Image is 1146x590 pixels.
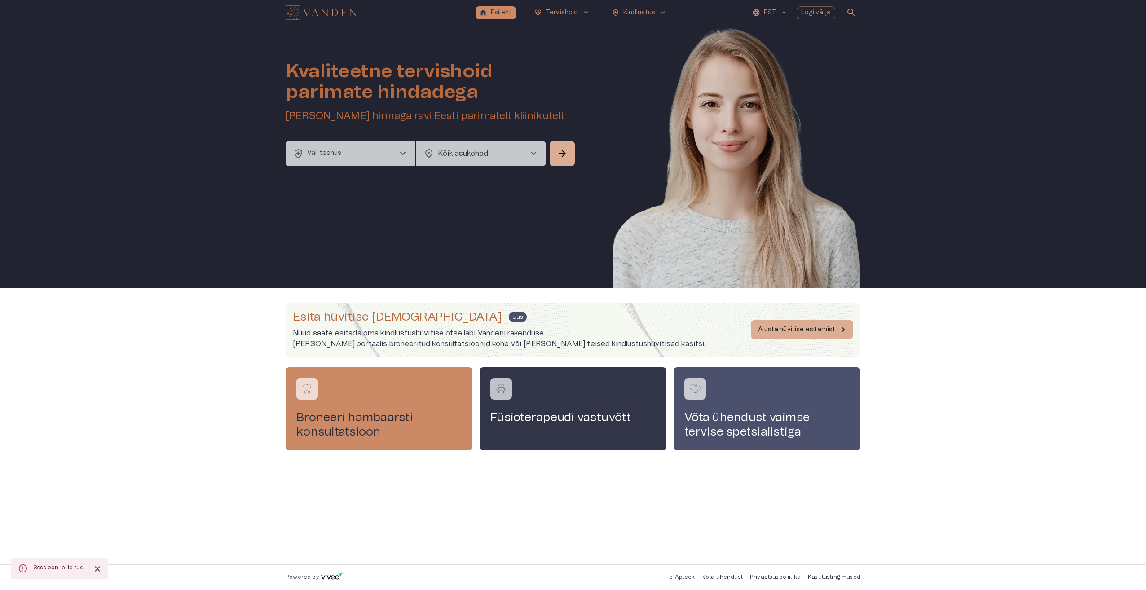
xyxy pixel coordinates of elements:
img: Broneeri hambaarsti konsultatsioon logo [300,382,314,396]
button: Alusta hüvitise esitamist [751,320,853,339]
span: keyboard_arrow_down [659,9,667,17]
img: Võta ühendust vaimse tervise spetsialistiga logo [688,382,702,396]
img: Füsioterapeudi vastuvõtt logo [494,382,508,396]
span: health_and_safety [293,148,304,159]
h1: Kvaliteetne tervishoid parimate hindadega [286,61,577,102]
p: Tervishoid [546,8,578,18]
button: health_and_safetyVali teenuschevron_right [286,141,415,166]
h4: Füsioterapeudi vastuvõtt [490,410,656,425]
p: Esileht [491,8,511,18]
span: location_on [423,148,434,159]
span: Uus [509,312,526,322]
button: homeEsileht [476,6,516,19]
h4: Esita hüvitise [DEMOGRAPHIC_DATA] [293,310,502,324]
span: health_and_safety [612,9,620,17]
img: Vanden logo [286,5,356,20]
span: chevron_right [397,148,408,159]
p: Logi välja [801,8,831,18]
span: keyboard_arrow_down [582,9,590,17]
p: Kõik asukohad [438,148,514,159]
span: chevron_right [528,148,539,159]
button: Close [91,562,104,576]
button: Logi välja [797,6,836,19]
button: Search [550,141,575,166]
a: e-Apteek [669,574,695,580]
h4: Broneeri hambaarsti konsultatsioon [296,410,462,439]
h5: [PERSON_NAME] hinnaga ravi Eesti parimatelt kliinikutelt [286,110,577,123]
a: Navigate to homepage [286,6,472,19]
p: [PERSON_NAME] portaalis broneeritud konsultatsioonid kohe või [PERSON_NAME] teised kindlustushüvi... [293,339,706,349]
p: Vali teenus [307,149,342,158]
p: Kindlustus [623,8,656,18]
img: Woman smiling [613,25,860,315]
h4: Võta ühendust vaimse tervise spetsialistiga [684,410,850,439]
button: health_and_safetyKindlustuskeyboard_arrow_down [608,6,671,19]
span: home [479,9,487,17]
a: Privaatsuspoliitika [750,574,801,580]
p: Nüüd saate esitada oma kindlustushüvitise otse läbi Vandeni rakenduse. [293,328,706,339]
a: Navigate to service booking [286,367,472,450]
button: open search modal [842,4,860,22]
a: Navigate to service booking [674,367,860,450]
a: Kasutustingimused [808,574,860,580]
p: Võta ühendust [702,573,743,581]
span: search [846,7,857,18]
button: EST [751,6,789,19]
button: ecg_heartTervishoidkeyboard_arrow_down [530,6,594,19]
p: Alusta hüvitise esitamist [758,325,835,335]
div: Sessiooni ei leitud [33,560,84,577]
p: Powered by [286,573,319,581]
span: ecg_heart [534,9,542,17]
a: Navigate to service booking [480,367,666,450]
span: arrow_forward [557,148,568,159]
p: EST [764,8,776,18]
